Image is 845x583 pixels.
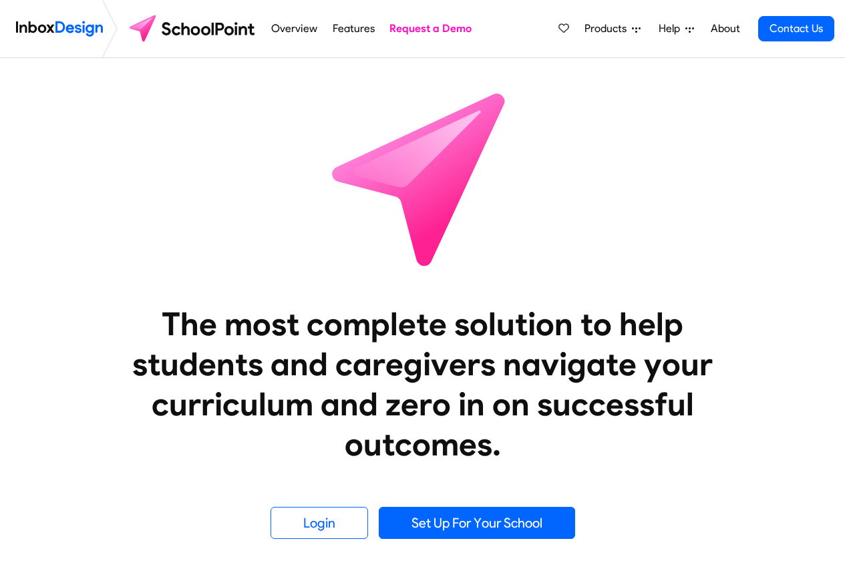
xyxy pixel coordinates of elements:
[271,507,368,539] a: Login
[123,13,264,45] img: schoolpoint logo
[329,15,378,42] a: Features
[758,16,834,41] a: Contact Us
[268,15,321,42] a: Overview
[659,21,685,37] span: Help
[386,15,476,42] a: Request a Demo
[303,58,543,299] img: icon_schoolpoint.svg
[584,21,632,37] span: Products
[106,304,740,464] heading: The most complete solution to help students and caregivers navigate your curriculum and zero in o...
[707,15,743,42] a: About
[379,507,575,539] a: Set Up For Your School
[579,15,646,42] a: Products
[653,15,699,42] a: Help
